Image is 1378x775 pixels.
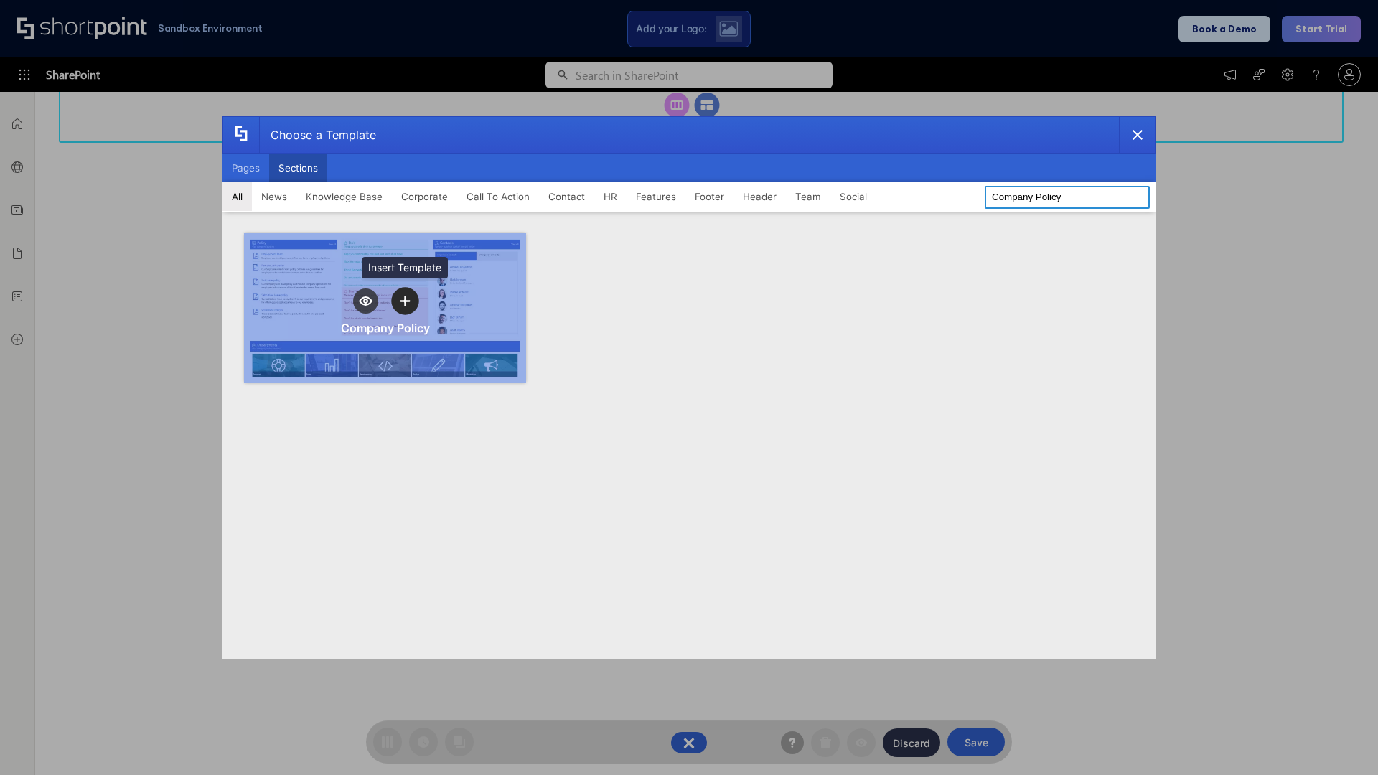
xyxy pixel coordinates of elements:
[457,182,539,211] button: Call To Action
[296,182,392,211] button: Knowledge Base
[539,182,594,211] button: Contact
[222,116,1156,659] div: template selector
[252,182,296,211] button: News
[733,182,786,211] button: Header
[222,154,269,182] button: Pages
[1306,706,1378,775] iframe: Chat Widget
[222,182,252,211] button: All
[392,182,457,211] button: Corporate
[269,154,327,182] button: Sections
[985,186,1150,209] input: Search
[594,182,627,211] button: HR
[685,182,733,211] button: Footer
[627,182,685,211] button: Features
[786,182,830,211] button: Team
[830,182,876,211] button: Social
[341,321,430,335] div: Company Policy
[259,117,376,153] div: Choose a Template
